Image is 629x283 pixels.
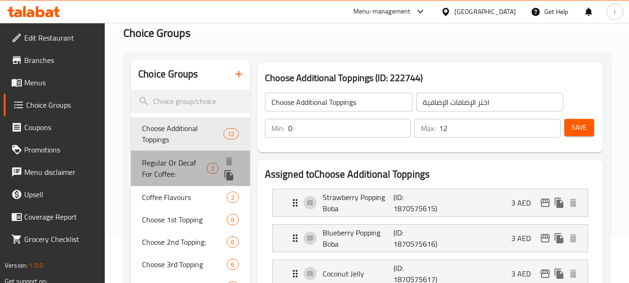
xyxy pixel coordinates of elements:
[614,7,615,17] span: i
[207,164,218,173] span: 2
[323,227,394,249] p: Blueberry Popping Boba
[538,231,552,245] button: edit
[564,119,594,136] button: Save
[552,231,566,245] button: duplicate
[5,259,27,271] span: Version:
[227,236,238,248] div: Choices
[4,206,105,228] a: Coverage Report
[511,268,538,279] p: 3 AED
[572,122,587,133] span: Save
[142,192,227,203] span: Coffee Flavours
[273,225,588,252] div: Expand
[227,193,238,202] span: 2
[227,260,238,269] span: 6
[4,116,105,138] a: Coupons
[222,154,236,168] button: delete
[265,70,595,85] h3: Choose Additional Toppings (ID: 222744)
[4,71,105,94] a: Menus
[265,185,595,221] li: Expand
[142,214,227,225] span: Choose 1st Topping
[353,6,411,17] div: Menu-management
[265,167,595,181] h2: Assigned to Choose Additional Toppings
[142,157,207,179] span: Regular Or Decaf For Coffee:
[566,231,580,245] button: delete
[552,196,566,210] button: duplicate
[421,123,435,134] p: Max:
[142,259,227,270] span: Choose 3rd Topping
[131,151,250,186] div: Regular Or Decaf For Coffee:2deleteduplicate
[131,186,250,208] div: Coffee Flavours2
[227,192,238,203] div: Choices
[227,259,238,270] div: Choices
[24,234,98,245] span: Grocery Checklist
[323,192,394,214] p: Strawberry Popping Boba
[138,67,198,81] h2: Choice Groups
[131,253,250,276] div: Choose 3rd Topping6
[4,183,105,206] a: Upsell
[24,211,98,222] span: Coverage Report
[227,215,238,224] span: 6
[393,227,441,249] p: (ID: 1870575616)
[538,267,552,281] button: edit
[222,168,236,182] button: duplicate
[4,94,105,116] a: Choice Groups
[273,189,588,216] div: Expand
[131,208,250,231] div: Choose 1st Topping6
[24,166,98,178] span: Menu disclaimer
[24,32,98,43] span: Edit Restaurant
[511,233,538,244] p: 3 AED
[4,49,105,71] a: Branches
[271,123,284,134] p: Min:
[566,267,580,281] button: delete
[393,192,441,214] p: (ID: 1870575615)
[552,267,566,281] button: duplicate
[265,221,595,256] li: Expand
[4,138,105,161] a: Promotions
[24,189,98,200] span: Upsell
[227,238,238,247] span: 6
[323,268,394,279] p: Coconut Jelly
[131,90,250,113] input: search
[4,228,105,250] a: Grocery Checklist
[224,130,238,138] span: 12
[24,55,98,66] span: Branches
[123,22,190,43] span: Choice Groups
[4,161,105,183] a: Menu disclaimer
[29,259,43,271] span: 1.0.0
[142,123,223,145] span: Choose Additional Toppings
[454,7,516,17] div: [GEOGRAPHIC_DATA]
[4,27,105,49] a: Edit Restaurant
[131,231,250,253] div: Choose 2nd Topping:6
[223,128,238,139] div: Choices
[511,197,538,208] p: 3 AED
[24,77,98,88] span: Menus
[227,214,238,225] div: Choices
[131,117,250,151] div: Choose Additional Toppings12
[24,144,98,155] span: Promotions
[24,122,98,133] span: Coupons
[207,163,218,174] div: Choices
[26,99,98,110] span: Choice Groups
[538,196,552,210] button: edit
[566,196,580,210] button: delete
[142,236,227,248] span: Choose 2nd Topping:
